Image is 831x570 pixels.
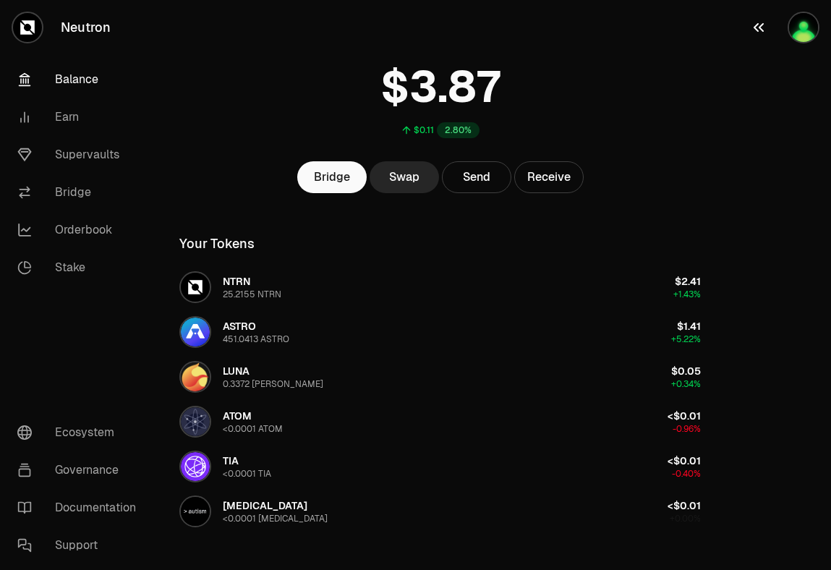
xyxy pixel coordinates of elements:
span: <$0.01 [668,409,701,422]
button: Receive [514,161,584,193]
div: <0.0001 TIA [223,468,271,480]
a: Earn [6,98,156,136]
a: Documentation [6,489,156,527]
img: LEDGER-PHIL [789,13,818,42]
button: ATOM LogoATOM<0.0001 ATOM<$0.01-0.96% [171,400,709,443]
span: -0.96% [673,423,701,435]
a: Supervaults [6,136,156,174]
span: $2.41 [675,275,701,288]
img: TIA Logo [181,452,210,481]
button: NTRN LogoNTRN25.2155 NTRN$2.41+1.43% [171,265,709,309]
button: Send [442,161,511,193]
span: LUNA [223,365,250,378]
button: TIA LogoTIA<0.0001 TIA<$0.01-0.40% [171,445,709,488]
a: Bridge [6,174,156,211]
a: Ecosystem [6,414,156,451]
a: Support [6,527,156,564]
span: +1.43% [673,289,701,300]
div: 0.3372 [PERSON_NAME] [223,378,323,390]
img: AUTISM Logo [181,497,210,526]
div: 2.80% [437,122,480,138]
span: $0.05 [671,365,701,378]
img: LUNA Logo [181,362,210,391]
span: TIA [223,454,239,467]
span: <$0.01 [668,499,701,512]
a: Stake [6,249,156,286]
div: $0.11 [414,124,434,136]
span: ATOM [223,409,252,422]
span: <$0.01 [668,454,701,467]
a: Bridge [297,161,367,193]
span: [MEDICAL_DATA] [223,499,307,512]
a: Governance [6,451,156,489]
span: +0.34% [671,378,701,390]
span: $1.41 [677,320,701,333]
button: ASTRO LogoASTRO451.0413 ASTRO$1.41+5.22% [171,310,709,354]
a: Orderbook [6,211,156,249]
button: LUNA LogoLUNA0.3372 [PERSON_NAME]$0.05+0.34% [171,355,709,399]
div: 451.0413 ASTRO [223,333,289,345]
img: ASTRO Logo [181,318,210,346]
div: 25.2155 NTRN [223,289,281,300]
a: Balance [6,61,156,98]
span: +5.22% [671,333,701,345]
div: <0.0001 ATOM [223,423,283,435]
img: ATOM Logo [181,407,210,436]
div: Your Tokens [179,234,255,254]
button: AUTISM Logo[MEDICAL_DATA]<0.0001 [MEDICAL_DATA]<$0.01+0.00% [171,490,709,533]
div: <0.0001 [MEDICAL_DATA] [223,513,328,524]
span: -0.40% [672,468,701,480]
img: NTRN Logo [181,273,210,302]
a: Swap [370,161,439,193]
span: +0.00% [670,513,701,524]
span: ASTRO [223,320,256,333]
span: NTRN [223,275,250,288]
